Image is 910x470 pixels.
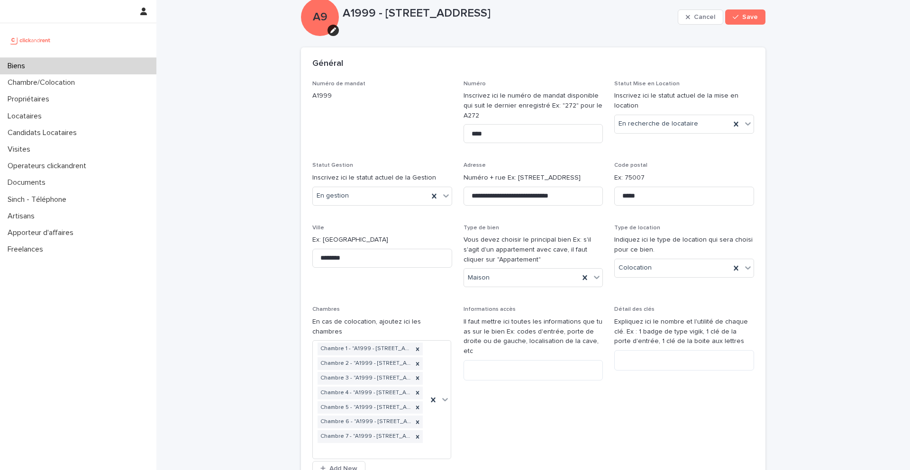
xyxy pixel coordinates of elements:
span: Code postal [614,163,647,168]
p: Vous devez choisir le principal bien Ex: s'il s'agit d'un appartement avec cave, il faut cliquer ... [464,235,603,264]
p: Sinch - Téléphone [4,195,74,204]
p: Candidats Locataires [4,128,84,137]
span: Colocation [619,263,652,273]
span: En recherche de locataire [619,119,698,129]
p: Freelances [4,245,51,254]
span: Informations accès [464,307,516,312]
p: En cas de colocation, ajoutez ici les chambres [312,317,452,337]
span: Détail des clés [614,307,655,312]
div: Chambre 7 - "A1999 - [STREET_ADDRESS]" [318,430,412,443]
p: Il faut mettre ici toutes les informations que tu as sur le bien Ex: codes d'entrée, porte de dro... [464,317,603,356]
p: Visites [4,145,38,154]
span: Numéro [464,81,486,87]
img: UCB0brd3T0yccxBKYDjQ [8,31,54,50]
div: Chambre 2 - "A1999 - [STREET_ADDRESS]" [318,357,412,370]
div: Chambre 6 - "A1999 - [STREET_ADDRESS]" [318,416,412,428]
span: Statut Mise en Location [614,81,680,87]
div: Chambre 3 - "A1999 - [STREET_ADDRESS]" [318,372,412,385]
h2: Général [312,59,343,69]
p: Operateurs clickandrent [4,162,94,171]
button: Cancel [678,9,723,25]
div: Chambre 5 - "A1999 - [STREET_ADDRESS]" [318,401,412,414]
p: Inscrivez ici le statut actuel de la mise en location [614,91,754,111]
button: Save [725,9,765,25]
p: Documents [4,178,53,187]
span: Cancel [694,14,715,20]
span: Type de location [614,225,660,231]
p: Artisans [4,212,42,221]
p: A1999 - [STREET_ADDRESS] [343,7,674,20]
span: En gestion [317,191,349,201]
p: Indiquez ici le type de location qui sera choisi pour ce bien. [614,235,754,255]
span: Save [742,14,758,20]
p: Ex: [GEOGRAPHIC_DATA] [312,235,452,245]
p: Ex: 75007 [614,173,754,183]
span: Numéro de mandat [312,81,365,87]
p: Inscrivez ici le numéro de mandat disponible qui suit le dernier enregistré Ex: "272" pour le A272 [464,91,603,120]
span: Statut Gestion [312,163,353,168]
p: Numéro + rue Ex: [STREET_ADDRESS] [464,173,603,183]
p: Locataires [4,112,49,121]
p: Inscrivez ici le statut actuel de la Gestion [312,173,452,183]
p: Expliquez ici le nombre et l'utilité de chaque clé. Ex : 1 badge de type vigik, 1 clé de la porte... [614,317,754,346]
p: Propriétaires [4,95,57,104]
span: Type de bien [464,225,499,231]
span: Adresse [464,163,486,168]
p: Biens [4,62,33,71]
p: A1999 [312,91,452,101]
div: Chambre 1 - "A1999 - [STREET_ADDRESS]" [318,343,412,355]
span: Ville [312,225,324,231]
div: Chambre 4 - "A1999 - [STREET_ADDRESS]" [318,387,412,399]
p: Apporteur d'affaires [4,228,81,237]
span: Maison [468,273,490,283]
span: Chambres [312,307,340,312]
p: Chambre/Colocation [4,78,82,87]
